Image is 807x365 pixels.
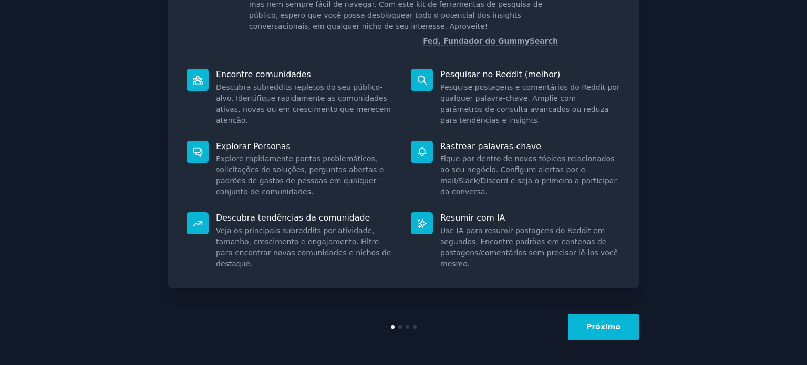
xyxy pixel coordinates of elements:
font: Descubra subreddits repletos do seu público-alvo. Identifique rapidamente as comunidades ativas, ... [216,83,391,124]
a: Fed, Fundador do GummySearch [423,37,558,46]
font: Fique por dentro de novos tópicos relacionados ao seu negócio. Configure alertas por e-mail/Slack... [440,154,617,196]
font: Use IA para resumir postagens do Reddit em segundos. Encontre padrões em centenas de postagens/co... [440,226,618,268]
font: Resumir com IA [440,213,505,223]
font: - [420,37,423,45]
font: Descubra tendências da comunidade [216,213,370,223]
button: Próximo [568,314,639,340]
font: Explorar Personas [216,141,291,151]
font: Pesquisar no Reddit (melhor) [440,69,560,79]
font: Encontre comunidades [216,69,311,79]
font: Próximo [586,322,620,331]
font: Pesquise postagens e comentários do Reddit por qualquer palavra-chave. Amplie com parâmetros de c... [440,83,620,124]
font: Rastrear palavras-chave [440,141,541,151]
font: Veja os principais subreddits por atividade, tamanho, crescimento e engajamento. Filtre para enco... [216,226,391,268]
font: Explore rapidamente pontos problemáticos, solicitações de soluções, perguntas abertas e padrões d... [216,154,384,196]
font: Fed, Fundador do GummySearch [423,37,558,45]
